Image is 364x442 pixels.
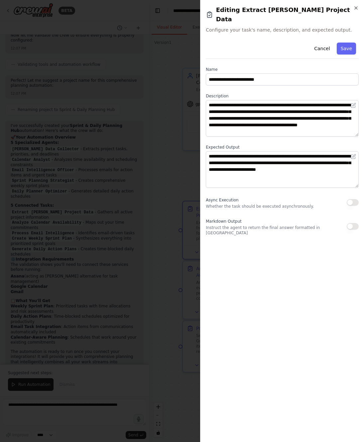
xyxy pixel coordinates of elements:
[310,43,334,55] button: Cancel
[206,27,359,33] span: Configure your task's name, description, and expected output.
[206,204,314,209] p: Whether the task should be executed asynchronously.
[206,93,359,99] label: Description
[206,145,359,150] label: Expected Output
[206,198,238,202] span: Async Execution
[337,43,356,55] button: Save
[349,153,357,161] button: Open in editor
[206,219,241,224] span: Markdown Output
[349,101,357,109] button: Open in editor
[206,225,347,236] p: Instruct the agent to return the final answer formatted in [GEOGRAPHIC_DATA]
[206,5,359,24] h2: Editing Extract [PERSON_NAME] Project Data
[206,67,359,72] label: Name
